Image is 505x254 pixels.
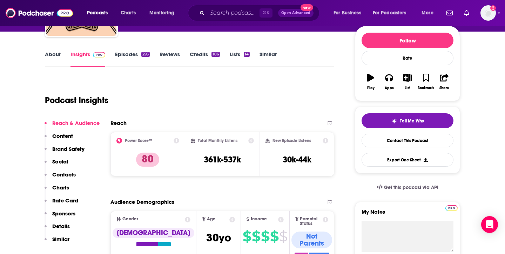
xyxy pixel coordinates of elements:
[439,86,449,90] div: Share
[115,51,150,67] a: Episodes295
[270,231,278,242] span: $
[371,179,444,196] a: Get this podcast via API
[116,7,140,19] a: Charts
[301,4,313,11] span: New
[45,210,75,223] button: Sponsors
[291,232,332,248] div: Not Parents
[110,199,174,205] h2: Audience Demographics
[207,7,260,19] input: Search podcasts, credits, & more...
[93,52,105,58] img: Podchaser Pro
[405,86,410,90] div: List
[211,52,220,57] div: 106
[6,6,73,20] img: Podchaser - Follow, Share and Rate Podcasts
[52,223,70,229] p: Details
[45,197,78,210] button: Rate Card
[391,118,397,124] img: tell me why sparkle
[362,69,380,94] button: Play
[121,8,136,18] span: Charts
[435,69,453,94] button: Share
[70,51,105,67] a: InsightsPodchaser Pro
[334,8,361,18] span: For Business
[418,86,434,90] div: Bookmark
[52,197,78,204] p: Rate Card
[144,7,183,19] button: open menu
[362,208,453,221] label: My Notes
[444,7,456,19] a: Show notifications dropdown
[461,7,472,19] a: Show notifications dropdown
[190,51,220,67] a: Credits106
[279,231,287,242] span: $
[87,8,108,18] span: Podcasts
[490,5,496,11] svg: Add a profile image
[422,8,433,18] span: More
[283,154,311,165] h3: 30k-44k
[243,231,251,242] span: $
[244,52,250,57] div: 14
[384,185,438,190] span: Get this podcast via API
[52,236,69,242] p: Similar
[52,158,68,165] p: Social
[122,217,138,221] span: Gender
[373,8,406,18] span: For Podcasters
[261,231,269,242] span: $
[362,33,453,48] button: Follow
[45,133,73,146] button: Content
[385,86,394,90] div: Apps
[481,216,498,233] div: Open Intercom Messenger
[52,133,73,139] p: Content
[380,69,398,94] button: Apps
[281,11,310,15] span: Open Advanced
[45,223,70,236] button: Details
[230,51,250,67] a: Lists14
[45,120,100,133] button: Reach & Audience
[362,134,453,147] a: Contact This Podcast
[260,8,272,18] span: ⌘ K
[45,236,69,249] button: Similar
[260,51,277,67] a: Similar
[45,158,68,171] button: Social
[52,210,75,217] p: Sponsors
[160,51,180,67] a: Reviews
[329,7,370,19] button: open menu
[417,69,435,94] button: Bookmark
[480,5,496,21] img: User Profile
[445,205,458,211] img: Podchaser Pro
[82,7,117,19] button: open menu
[362,113,453,128] button: tell me why sparkleTell Me Why
[141,52,150,57] div: 295
[368,7,417,19] button: open menu
[149,8,174,18] span: Monitoring
[417,7,442,19] button: open menu
[272,138,311,143] h2: New Episode Listens
[362,153,453,167] button: Export One-Sheet
[113,228,194,238] div: [DEMOGRAPHIC_DATA]
[110,120,127,126] h2: Reach
[362,51,453,65] div: Rate
[45,146,85,159] button: Brand Safety
[52,146,85,152] p: Brand Safety
[125,138,152,143] h2: Power Score™
[400,118,424,124] span: Tell Me Why
[480,5,496,21] span: Logged in as sashagoldin
[198,138,237,143] h2: Total Monthly Listens
[136,153,159,167] p: 80
[300,217,321,226] span: Parental Status
[52,171,76,178] p: Contacts
[398,69,417,94] button: List
[45,184,69,197] button: Charts
[445,204,458,211] a: Pro website
[252,231,260,242] span: $
[207,217,216,221] span: Age
[480,5,496,21] button: Show profile menu
[45,51,61,67] a: About
[52,184,69,191] p: Charts
[367,86,375,90] div: Play
[52,120,100,126] p: Reach & Audience
[195,5,326,21] div: Search podcasts, credits, & more...
[251,217,267,221] span: Income
[278,9,314,17] button: Open AdvancedNew
[206,231,231,245] span: 30 yo
[45,171,76,184] button: Contacts
[45,95,108,106] h1: Podcast Insights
